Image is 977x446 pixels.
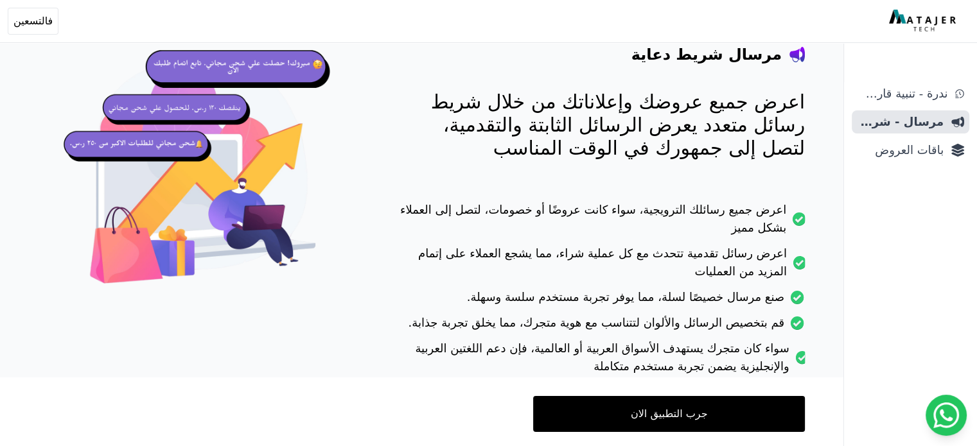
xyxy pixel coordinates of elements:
img: hero [60,34,346,320]
p: اعرض جميع عروضك وإعلاناتك من خلال شريط رسائل متعدد يعرض الرسائل الثابتة والتقدمية، لتصل إلى جمهور... [398,90,805,160]
span: باقات العروض [857,141,944,159]
li: اعرض جميع رسائلك الترويجية، سواء كانت عروضًا أو خصومات، لتصل إلى العملاء بشكل مميز [398,201,805,244]
li: اعرض رسائل تقدمية تتحدث مع كل عملية شراء، مما يشجع العملاء على إتمام المزيد من العمليات [398,244,805,288]
li: سواء كان متجرك يستهدف الأسواق العربية أو العالمية، فإن دعم اللغتين العربية والإنجليزية يضمن تجربة... [398,339,805,383]
button: فالتسعين [8,8,58,35]
span: مرسال - شريط دعاية [857,113,944,131]
h4: مرسال شريط دعاية [631,44,782,65]
span: ندرة - تنبية قارب علي النفاذ [857,85,947,103]
img: MatajerTech Logo [889,10,959,33]
li: قم بتخصيص الرسائل والألوان لتتناسب مع هوية متجرك، مما يخلق تجربة جذابة. [398,314,805,339]
li: صنع مرسال خصيصًا لسلة، مما يوفر تجربة مستخدم سلسة وسهلة. [398,288,805,314]
span: فالتسعين [13,13,53,29]
a: جرب التطبيق الان [533,396,805,432]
